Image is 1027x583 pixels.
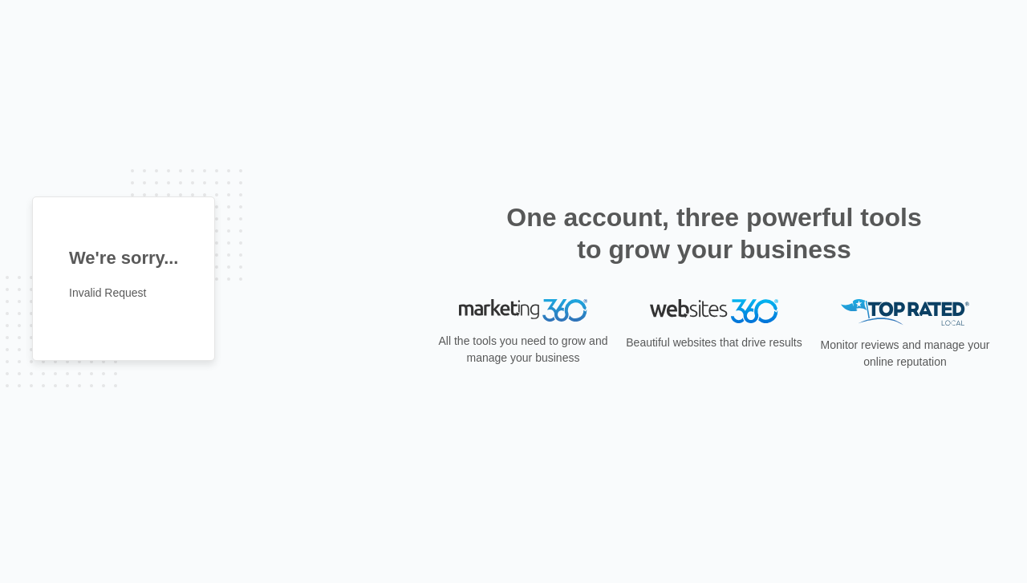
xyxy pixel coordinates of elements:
[650,299,778,322] img: Websites 360
[624,334,804,351] p: Beautiful websites that drive results
[841,299,969,326] img: Top Rated Local
[433,333,613,366] p: All the tools you need to grow and manage your business
[815,337,995,370] p: Monitor reviews and manage your online reputation
[459,299,587,322] img: Marketing 360
[69,285,178,302] p: Invalid Request
[69,245,178,271] h1: We're sorry...
[501,201,927,265] h2: One account, three powerful tools to grow your business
